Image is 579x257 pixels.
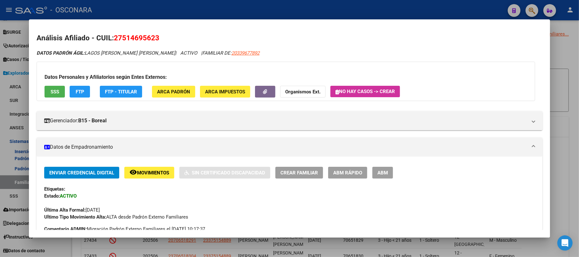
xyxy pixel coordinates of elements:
[114,34,159,42] span: 27514695623
[44,214,188,220] span: ALTA desde Padrón Externo Familiares
[44,117,527,125] mat-panel-title: Gerenciador:
[179,167,270,179] button: Sin Certificado Discapacidad
[76,89,84,95] span: FTP
[285,89,321,95] strong: Organismos Ext.
[37,138,542,157] mat-expansion-panel-header: Datos de Empadronamiento
[557,235,573,251] div: Open Intercom Messenger
[37,50,85,56] strong: DATOS PADRÓN ÁGIL:
[100,86,142,98] button: FTP - Titular
[192,170,265,176] span: Sin Certificado Discapacidad
[51,89,59,95] span: SSS
[152,86,195,98] button: ARCA Padrón
[129,168,137,176] mat-icon: remove_red_eye
[78,117,107,125] strong: B15 - Boreal
[44,207,100,213] span: [DATE]
[45,73,527,81] h3: Datos Personales y Afiliatorios según Entes Externos:
[280,86,326,98] button: Organismos Ext.
[49,170,114,176] span: Enviar Credencial Digital
[45,86,65,98] button: SSS
[44,207,86,213] strong: Última Alta Formal:
[330,86,400,97] button: No hay casos -> Crear
[202,50,259,56] span: FAMILIAR DE:
[44,214,106,220] strong: Ultimo Tipo Movimiento Alta:
[275,167,323,179] button: Crear Familiar
[44,226,87,232] strong: Comentario ADMIN:
[44,186,65,192] strong: Etiquetas:
[328,167,367,179] button: ABM Rápido
[333,170,362,176] span: ABM Rápido
[44,226,205,233] span: Migración Padrón Externo Familiares el [DATE] 10:17:37
[37,50,175,56] span: LAGOS [PERSON_NAME] [PERSON_NAME]
[124,167,174,179] button: Movimientos
[335,89,395,94] span: No hay casos -> Crear
[44,167,119,179] button: Enviar Credencial Digital
[105,89,137,95] span: FTP - Titular
[37,33,542,44] h2: Análisis Afiliado - CUIL:
[44,193,60,199] strong: Estado:
[205,89,245,95] span: ARCA Impuestos
[280,170,318,176] span: Crear Familiar
[372,167,393,179] button: ABM
[231,50,259,56] span: 20339677892
[157,89,190,95] span: ARCA Padrón
[377,170,388,176] span: ABM
[60,193,77,199] strong: ACTIVO
[70,86,90,98] button: FTP
[44,143,527,151] mat-panel-title: Datos de Empadronamiento
[137,170,169,176] span: Movimientos
[37,50,259,56] i: | ACTIVO |
[200,86,250,98] button: ARCA Impuestos
[37,111,542,130] mat-expansion-panel-header: Gerenciador:B15 - Boreal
